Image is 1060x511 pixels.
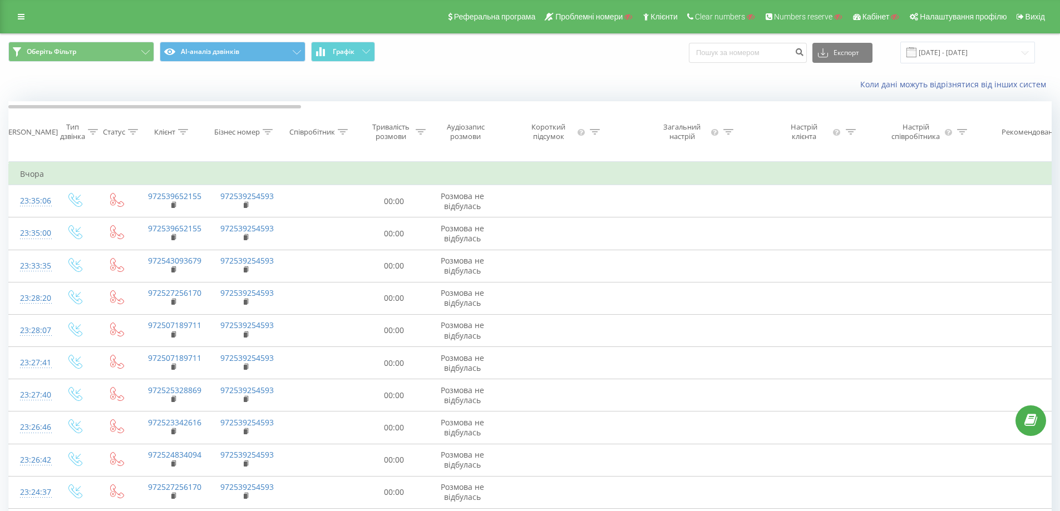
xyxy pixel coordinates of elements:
[20,190,42,212] div: 23:35:06
[8,42,154,62] button: Оберіть Фільтр
[359,444,429,476] td: 00:00
[441,482,484,502] span: Розмова не відбулась
[689,43,807,63] input: Пошук за номером
[441,385,484,405] span: Розмова не відбулась
[103,127,125,137] div: Статус
[154,127,175,137] div: Клієнт
[862,12,890,21] span: Кабінет
[359,476,429,508] td: 00:00
[359,250,429,282] td: 00:00
[220,191,274,201] a: 972539254593
[441,353,484,373] span: Розмова не відбулась
[148,191,201,201] a: 972539652155
[441,191,484,211] span: Розмова не відбулась
[148,385,201,395] a: 972525328869
[889,122,943,141] div: Настрій співробітника
[441,287,484,308] span: Розмова не відбулась
[20,352,42,374] div: 23:27:41
[441,320,484,340] span: Розмова не відбулась
[220,255,274,266] a: 972539254593
[438,122,492,141] div: Аудіозапис розмови
[60,122,85,141] div: Тип дзвінка
[359,282,429,314] td: 00:00
[359,347,429,379] td: 00:00
[20,222,42,244] div: 23:35:00
[220,320,274,330] a: 972539254593
[148,449,201,460] a: 972524834094
[289,127,335,137] div: Співробітник
[359,217,429,250] td: 00:00
[20,255,42,277] div: 23:33:35
[650,12,678,21] span: Клієнти
[441,223,484,244] span: Розмова не відбулась
[148,255,201,266] a: 972543093679
[311,42,375,62] button: Графік
[774,12,832,21] span: Numbers reserve
[555,12,623,21] span: Проблемні номери
[20,416,42,438] div: 23:26:46
[1026,12,1045,21] span: Вихід
[20,384,42,406] div: 23:27:40
[359,185,429,217] td: 00:00
[220,482,274,492] a: 972539254593
[148,353,201,363] a: 972507189711
[2,127,58,137] div: [PERSON_NAME]
[160,42,305,62] button: AI-аналіз дзвінків
[148,482,201,492] a: 972527256170
[812,43,872,63] button: Експорт
[220,287,274,298] a: 972539254593
[695,12,745,21] span: Clear numbers
[860,79,1052,90] a: Коли дані можуть відрізнятися вiд інших систем
[454,12,536,21] span: Реферальна програма
[522,122,575,141] div: Короткий підсумок
[148,417,201,428] a: 972523342616
[20,482,42,503] div: 23:24:37
[20,449,42,471] div: 23:26:42
[359,314,429,346] td: 00:00
[655,122,709,141] div: Загальний настрій
[214,127,260,137] div: Бізнес номер
[20,320,42,341] div: 23:28:07
[778,122,830,141] div: Настрій клієнта
[333,48,354,56] span: Графік
[359,411,429,444] td: 00:00
[148,223,201,234] a: 972539652155
[220,417,274,428] a: 972539254593
[359,379,429,411] td: 00:00
[220,223,274,234] a: 972539254593
[920,12,1007,21] span: Налаштування профілю
[220,449,274,460] a: 972539254593
[441,255,484,276] span: Розмова не відбулась
[27,47,76,56] span: Оберіть Фільтр
[20,287,42,309] div: 23:28:20
[369,122,413,141] div: Тривалість розмови
[148,320,201,330] a: 972507189711
[220,385,274,395] a: 972539254593
[220,353,274,363] a: 972539254593
[148,287,201,298] a: 972527256170
[441,449,484,470] span: Розмова не відбулась
[441,417,484,438] span: Розмова не відбулась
